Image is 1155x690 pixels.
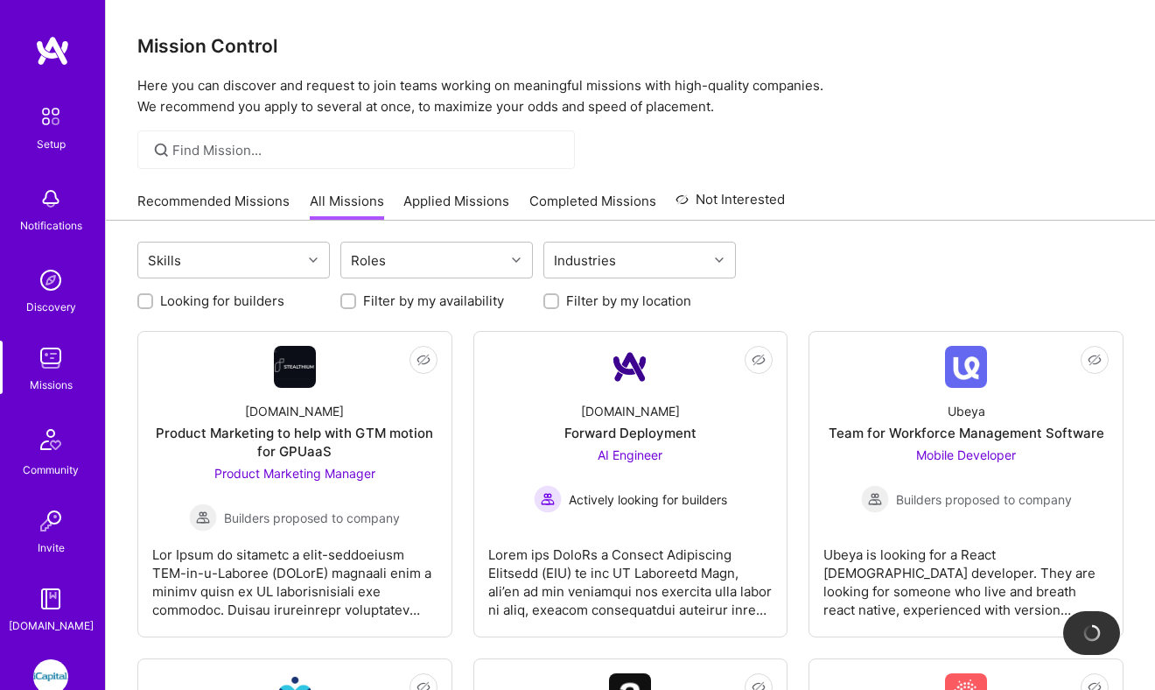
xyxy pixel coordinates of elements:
[752,353,766,367] i: icon EyeClosed
[675,189,785,221] a: Not Interested
[245,402,344,420] div: [DOMAIN_NAME]
[20,216,82,235] div: Notifications
[1088,353,1102,367] i: icon EyeClosed
[38,539,65,557] div: Invite
[529,192,656,221] a: Completed Missions
[948,402,985,420] div: Ubeya
[35,35,70,67] img: logo
[30,376,73,394] div: Missions
[598,447,662,462] span: AI Engineer
[30,419,72,461] img: Community
[564,424,696,442] div: Forward Deployment
[274,346,316,388] img: Company Logo
[152,346,437,623] a: Company Logo[DOMAIN_NAME]Product Marketing to help with GTM motion for GPUaaSProduct Marketing Ma...
[214,466,375,481] span: Product Marketing Manager
[310,192,384,221] a: All Missions
[152,532,437,619] div: Lor Ipsum do sitametc a elit-seddoeiusm TEM-in-u-Laboree (DOLorE) magnaali enim a minimv quisn ex...
[896,490,1072,509] span: Builders proposed to company
[309,256,318,264] i: icon Chevron
[224,509,400,527] span: Builders proposed to company
[9,616,94,635] div: [DOMAIN_NAME]
[566,292,691,310] label: Filter by my location
[151,140,171,160] i: icon SearchGrey
[823,532,1109,619] div: Ubeya is looking for a React [DEMOGRAPHIC_DATA] developer. They are looking for someone who live ...
[609,346,651,388] img: Company Logo
[23,461,79,479] div: Community
[137,35,1123,57] h3: Mission Control
[33,263,68,298] img: discovery
[416,353,430,367] i: icon EyeClosed
[33,503,68,539] img: Invite
[33,341,68,376] img: teamwork
[569,490,727,509] span: Actively looking for builders
[137,192,290,221] a: Recommended Missions
[33,581,68,616] img: guide book
[37,135,66,153] div: Setup
[363,292,504,310] label: Filter by my availability
[33,181,68,216] img: bell
[152,424,437,461] div: Product Marketing to help with GTM motion for GPUaaS
[945,346,987,388] img: Company Logo
[861,485,889,513] img: Builders proposed to company
[160,292,284,310] label: Looking for builders
[346,248,390,273] div: Roles
[32,98,69,135] img: setup
[1082,623,1102,643] img: loading
[172,141,562,159] input: Find Mission...
[403,192,509,221] a: Applied Missions
[488,346,773,623] a: Company Logo[DOMAIN_NAME]Forward DeploymentAI Engineer Actively looking for buildersActively look...
[26,298,76,316] div: Discovery
[512,256,521,264] i: icon Chevron
[823,346,1109,623] a: Company LogoUbeyaTeam for Workforce Management SoftwareMobile Developer Builders proposed to comp...
[829,424,1104,442] div: Team for Workforce Management Software
[581,402,680,420] div: [DOMAIN_NAME]
[189,503,217,532] img: Builders proposed to company
[534,485,562,513] img: Actively looking for builders
[549,248,620,273] div: Industries
[916,447,1016,462] span: Mobile Developer
[143,248,185,273] div: Skills
[137,75,1123,117] p: Here you can discover and request to join teams working on meaningful missions with high-quality ...
[715,256,724,264] i: icon Chevron
[488,532,773,619] div: Lorem ips DoloRs a Consect Adipiscing Elitsedd (EIU) te inc UT Laboreetd Magn, ali’en ad min veni...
